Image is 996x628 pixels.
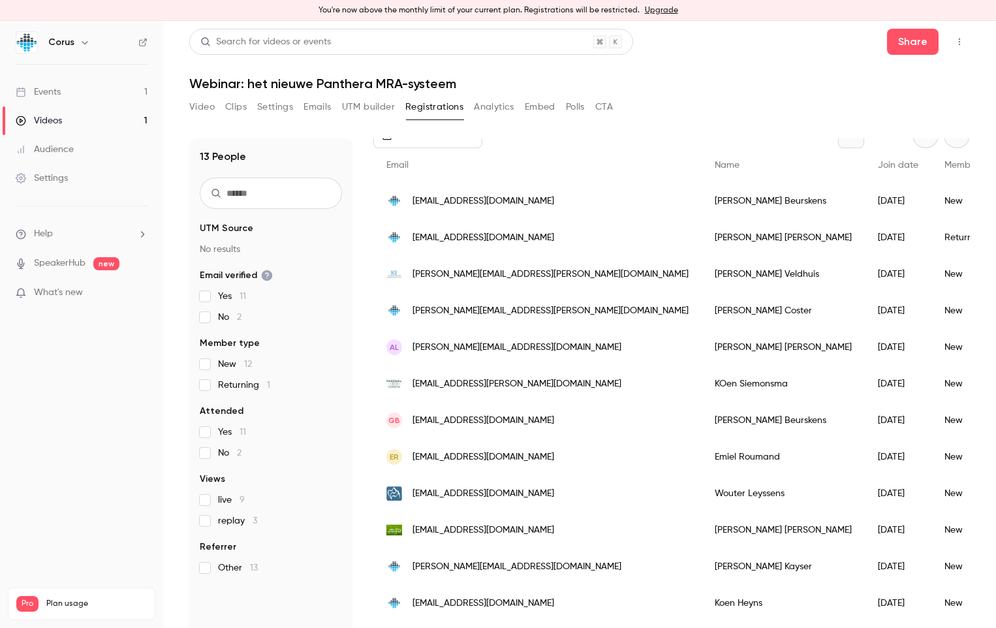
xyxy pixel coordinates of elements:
img: corusdental.com [386,595,402,611]
span: Attended [200,405,243,418]
img: kesseler-reuvekamp.nl [386,266,402,282]
span: UTM Source [200,222,253,235]
div: Wouter Leyssens [702,475,865,512]
img: corusdental.com [386,230,402,245]
span: Views [200,473,225,486]
img: dentaaltema.be [386,486,402,501]
span: ER [390,451,399,463]
span: new [93,257,119,270]
span: Member type [200,337,260,350]
div: [DATE] [865,292,931,329]
button: Settings [257,97,293,118]
button: Share [887,29,939,55]
span: Other [218,561,258,574]
button: Emails [303,97,331,118]
span: [PERSON_NAME][EMAIL_ADDRESS][PERSON_NAME][DOMAIN_NAME] [412,304,689,318]
div: [DATE] [865,402,931,439]
span: [PERSON_NAME][EMAIL_ADDRESS][PERSON_NAME][DOMAIN_NAME] [412,268,689,281]
span: 9 [240,495,245,505]
span: Yes [218,290,246,303]
span: New [218,358,252,371]
span: GB [388,415,400,426]
span: No [218,447,241,460]
div: Settings [16,172,68,185]
p: No results [200,243,342,256]
span: Email [386,161,409,170]
div: [DATE] [865,475,931,512]
img: corusdental.nl [386,559,402,574]
img: Corus [16,32,37,53]
span: 2 [237,313,241,322]
div: [DATE] [865,329,931,366]
div: [DATE] [865,183,931,219]
div: [DATE] [865,256,931,292]
span: Join date [878,161,918,170]
span: 11 [240,292,246,301]
div: [DATE] [865,512,931,548]
span: [EMAIL_ADDRESS][DOMAIN_NAME] [412,450,554,464]
img: labodewitte.be [386,522,402,538]
button: Embed [525,97,555,118]
div: Audience [16,143,74,156]
span: live [218,494,245,507]
div: [DATE] [865,366,931,402]
div: [PERSON_NAME] Beurskens [702,402,865,439]
span: Email verified [200,269,273,282]
span: [PERSON_NAME][EMAIL_ADDRESS][DOMAIN_NAME] [412,560,621,574]
div: Events [16,86,61,99]
span: 12 [244,360,252,369]
div: [DATE] [865,439,931,475]
h6: Corus [48,36,74,49]
span: Returning [218,379,270,392]
a: SpeakerHub [34,257,86,270]
h1: Webinar: het nieuwe Panthera MRA-systeem [189,76,970,91]
span: Pro [16,596,39,612]
img: ttlsiemonsma.nl [386,376,402,392]
img: corusdental.nl [386,303,402,319]
span: 13 [250,563,258,573]
button: Video [189,97,215,118]
span: [EMAIL_ADDRESS][DOMAIN_NAME] [412,487,554,501]
div: Search for videos or events [200,35,331,49]
div: Koen Heyns [702,585,865,621]
button: Analytics [474,97,514,118]
span: Referrer [200,541,236,554]
section: facet-groups [200,222,342,574]
button: Polls [566,97,585,118]
div: [PERSON_NAME] Kayser [702,548,865,585]
span: AL [390,341,399,353]
div: [PERSON_NAME] Coster [702,292,865,329]
li: help-dropdown-opener [16,227,148,241]
span: 1 [267,381,270,390]
div: [DATE] [865,219,931,256]
span: replay [218,514,257,527]
span: [EMAIL_ADDRESS][DOMAIN_NAME] [412,597,554,610]
button: Top Bar Actions [949,31,970,52]
div: [PERSON_NAME] Beurskens [702,183,865,219]
span: Plan usage [46,599,147,609]
span: [EMAIL_ADDRESS][DOMAIN_NAME] [412,524,554,537]
span: [PERSON_NAME][EMAIL_ADDRESS][DOMAIN_NAME] [412,341,621,354]
span: Name [715,161,739,170]
span: 3 [253,516,257,526]
div: [PERSON_NAME] [PERSON_NAME] [702,512,865,548]
div: KOen Siemonsma [702,366,865,402]
div: [DATE] [865,548,931,585]
button: UTM builder [342,97,395,118]
img: corusdental.nl [386,193,402,209]
span: [EMAIL_ADDRESS][DOMAIN_NAME] [412,231,554,245]
div: Emiel Roumand [702,439,865,475]
div: [PERSON_NAME] Veldhuis [702,256,865,292]
div: [PERSON_NAME] [PERSON_NAME] [702,329,865,366]
h1: 13 People [200,149,246,165]
span: Yes [218,426,246,439]
span: Help [34,227,53,241]
div: Videos [16,114,62,127]
button: CTA [595,97,613,118]
a: Upgrade [645,5,678,16]
div: [DATE] [865,585,931,621]
span: 11 [240,428,246,437]
span: What's new [34,286,83,300]
span: [EMAIL_ADDRESS][DOMAIN_NAME] [412,414,554,428]
span: 2 [237,448,241,458]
